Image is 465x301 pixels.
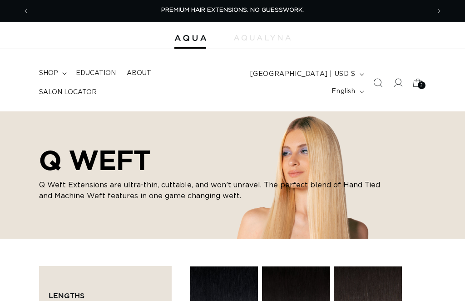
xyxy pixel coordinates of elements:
span: shop [39,69,58,77]
h2: Q WEFT [39,144,384,176]
span: Lengths [49,291,84,300]
button: [GEOGRAPHIC_DATA] | USD $ [245,65,368,83]
a: Education [70,64,121,83]
button: Next announcement [429,2,449,20]
button: English [326,83,367,100]
a: About [121,64,157,83]
span: About [127,69,151,77]
span: Education [76,69,116,77]
img: Aqua Hair Extensions [174,35,206,41]
span: [GEOGRAPHIC_DATA] | USD $ [250,70,356,79]
span: 2 [420,81,423,89]
button: Previous announcement [16,2,36,20]
summary: shop [34,64,70,83]
summary: Search [368,73,388,93]
img: aqualyna.com [234,35,291,40]
span: Salon Locator [39,88,97,96]
p: Q Weft Extensions are ultra-thin, cuttable, and won’t unravel. The perfect blend of Hand Tied and... [39,179,384,201]
span: English [331,87,355,96]
span: PREMIUM HAIR EXTENSIONS. NO GUESSWORK. [161,7,304,13]
a: Salon Locator [34,83,102,102]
